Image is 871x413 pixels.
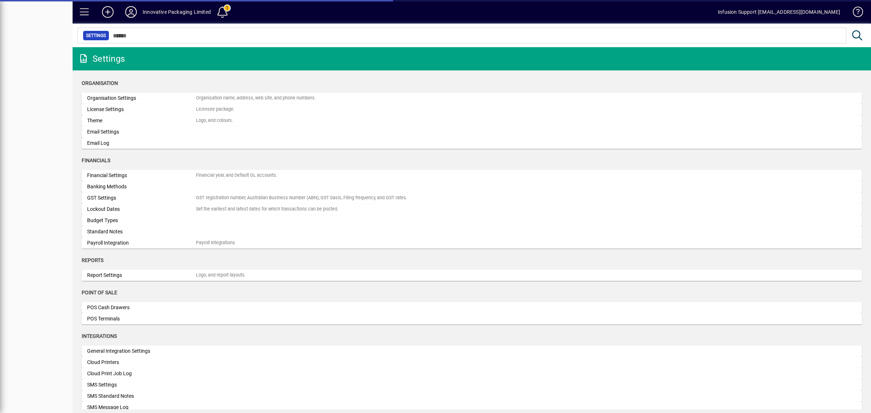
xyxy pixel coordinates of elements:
div: SMS Settings [87,381,196,389]
a: Budget Types [82,215,862,226]
a: POS Cash Drawers [82,302,862,313]
a: Lockout DatesSet the earliest and latest dates for which transactions can be posted. [82,204,862,215]
div: POS Cash Drawers [87,304,196,311]
div: GST registration number, Australian Business Number (ABN), GST basis, Filing frequency, and GST r... [196,195,407,201]
div: Cloud Printers [87,359,196,366]
div: Innovative Packaging Limited [143,6,211,18]
span: Reports [82,257,103,263]
a: Email Settings [82,126,862,138]
div: Lockout Dates [87,205,196,213]
div: Payroll Integrations [196,240,235,246]
div: Logo, and colours. [196,117,233,124]
div: Financial Settings [87,172,196,179]
a: Organisation SettingsOrganisation name, address, web site, and phone numbers. [82,93,862,104]
a: Email Log [82,138,862,149]
div: Budget Types [87,217,196,224]
span: Integrations [82,333,117,339]
div: Settings [78,53,125,65]
div: Report Settings [87,271,196,279]
div: Organisation name, address, web site, and phone numbers. [196,95,316,102]
span: Organisation [82,80,118,86]
div: Licensee package. [196,106,234,113]
a: Banking Methods [82,181,862,192]
div: Logo, and report layouts. [196,272,246,279]
a: SMS Standard Notes [82,390,862,402]
div: Standard Notes [87,228,196,236]
div: Cloud Print Job Log [87,370,196,377]
div: License Settings [87,106,196,113]
a: Report SettingsLogo, and report layouts. [82,270,862,281]
a: Knowledge Base [847,1,862,25]
div: Infusion Support [EMAIL_ADDRESS][DOMAIN_NAME] [718,6,840,18]
button: Add [96,5,119,19]
div: Email Log [87,139,196,147]
a: SMS Settings [82,379,862,390]
span: Financials [82,158,110,163]
div: Theme [87,117,196,124]
a: Cloud Printers [82,357,862,368]
a: General Integration Settings [82,345,862,357]
a: Financial SettingsFinancial year, and Default GL accounts. [82,170,862,181]
a: ThemeLogo, and colours. [82,115,862,126]
div: Email Settings [87,128,196,136]
div: POS Terminals [87,315,196,323]
div: Financial year, and Default GL accounts. [196,172,277,179]
div: Set the earliest and latest dates for which transactions can be posted. [196,206,338,213]
div: Payroll Integration [87,239,196,247]
a: GST SettingsGST registration number, Australian Business Number (ABN), GST basis, Filing frequenc... [82,192,862,204]
button: Profile [119,5,143,19]
div: Organisation Settings [87,94,196,102]
a: Standard Notes [82,226,862,237]
a: License SettingsLicensee package. [82,104,862,115]
a: SMS Message Log [82,402,862,413]
a: Payroll IntegrationPayroll Integrations [82,237,862,249]
a: POS Terminals [82,313,862,324]
div: General Integration Settings [87,347,196,355]
span: Settings [86,32,106,39]
a: Cloud Print Job Log [82,368,862,379]
div: SMS Message Log [87,404,196,411]
span: Point of Sale [82,290,117,295]
div: Banking Methods [87,183,196,191]
div: GST Settings [87,194,196,202]
div: SMS Standard Notes [87,392,196,400]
